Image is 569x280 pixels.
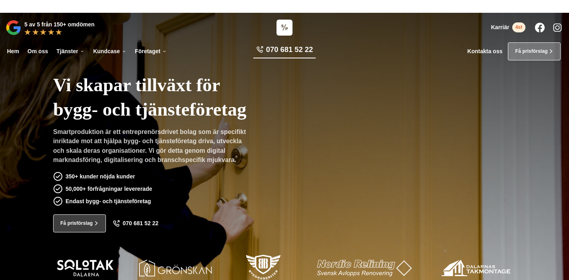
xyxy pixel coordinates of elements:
[491,24,509,31] span: Karriär
[3,3,566,10] p: Vi vann Årets Unga Företagare i Dalarna 2024 –
[92,42,128,60] a: Kundcase
[26,42,49,60] a: Om oss
[468,48,503,55] a: Kontakta oss
[24,20,94,29] p: 5 av 5 från 150+ omdömen
[6,42,20,60] a: Hem
[66,172,135,181] p: 350+ kunder nöjda kunder
[66,197,151,206] p: Endast bygg- och tjänsteföretag
[53,127,255,168] p: Smartproduktion är ett entreprenörsdrivet bolag som är specifikt inriktade mot att hjälpa bygg- o...
[66,184,152,193] p: 50,000+ förfrågningar levererade
[512,22,525,32] span: 4st
[133,42,168,60] a: Företaget
[113,220,159,227] a: 070 681 52 22
[60,220,93,227] span: Få prisförslag
[266,44,313,55] span: 070 681 52 22
[508,42,561,60] a: Få prisförslag
[515,48,547,55] span: Få prisförslag
[308,3,374,9] a: Läs pressmeddelandet här!
[491,22,525,32] a: Karriär 4st
[55,42,86,60] a: Tjänster
[53,214,106,232] a: Få prisförslag
[123,220,159,227] span: 070 681 52 22
[53,64,316,127] h1: Vi skapar tillväxt för bygg- och tjänsteföretag
[253,44,316,58] a: 070 681 52 22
